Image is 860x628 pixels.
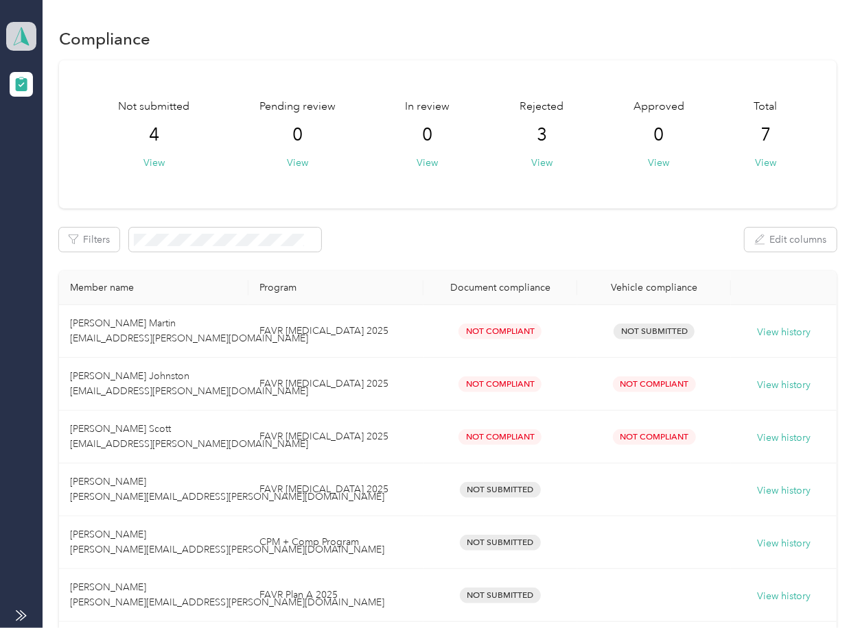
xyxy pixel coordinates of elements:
button: View [143,156,165,170]
div: Vehicle compliance [588,282,720,293]
button: View history [757,431,811,446]
th: Program [248,271,423,305]
button: View [287,156,308,170]
span: Not Submitted [614,324,695,339]
span: Not Compliant [613,376,696,392]
span: Not Submitted [460,588,541,603]
button: View history [757,589,811,604]
td: CPM + Comp Program [248,516,423,569]
td: FAVR Plan A 2025 [248,569,423,622]
iframe: Everlance-gr Chat Button Frame [783,551,860,628]
span: Not Submitted [460,482,541,498]
span: [PERSON_NAME] Scott [EMAIL_ADDRESS][PERSON_NAME][DOMAIN_NAME] [70,423,308,450]
div: Document compliance [434,282,566,293]
td: FAVR Plan B 2025 [248,411,423,463]
span: Not Compliant [613,429,696,445]
th: Member name [59,271,248,305]
span: In review [406,99,450,115]
span: [PERSON_NAME] Johnston [EMAIL_ADDRESS][PERSON_NAME][DOMAIN_NAME] [70,370,308,397]
button: View history [757,483,811,498]
button: View history [757,536,811,551]
span: 0 [653,124,664,146]
button: Edit columns [745,228,837,252]
button: View [531,156,553,170]
span: 7 [760,124,771,146]
button: View [755,156,776,170]
span: Total [754,99,778,115]
span: [PERSON_NAME] [PERSON_NAME][EMAIL_ADDRESS][PERSON_NAME][DOMAIN_NAME] [70,581,384,608]
span: Not Compliant [458,376,542,392]
span: Not Submitted [460,535,541,551]
button: Filters [59,228,119,252]
span: 4 [149,124,159,146]
td: FAVR Plan B 2025 [248,463,423,516]
span: [PERSON_NAME] Martin [EMAIL_ADDRESS][PERSON_NAME][DOMAIN_NAME] [70,317,308,344]
span: Not Compliant [458,324,542,339]
button: View history [757,325,811,340]
span: 0 [423,124,433,146]
span: [PERSON_NAME] [PERSON_NAME][EMAIL_ADDRESS][PERSON_NAME][DOMAIN_NAME] [70,476,384,503]
td: FAVR Plan B 2025 [248,358,423,411]
td: FAVR Plan B 2025 [248,305,423,358]
span: Approved [634,99,684,115]
button: View [648,156,669,170]
span: Rejected [520,99,563,115]
span: [PERSON_NAME] [PERSON_NAME][EMAIL_ADDRESS][PERSON_NAME][DOMAIN_NAME] [70,529,384,555]
button: View history [757,378,811,393]
span: 0 [292,124,303,146]
span: Not submitted [118,99,189,115]
span: Pending review [259,99,336,115]
span: Not Compliant [458,429,542,445]
span: 3 [537,124,547,146]
h1: Compliance [59,32,150,46]
button: View [417,156,439,170]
